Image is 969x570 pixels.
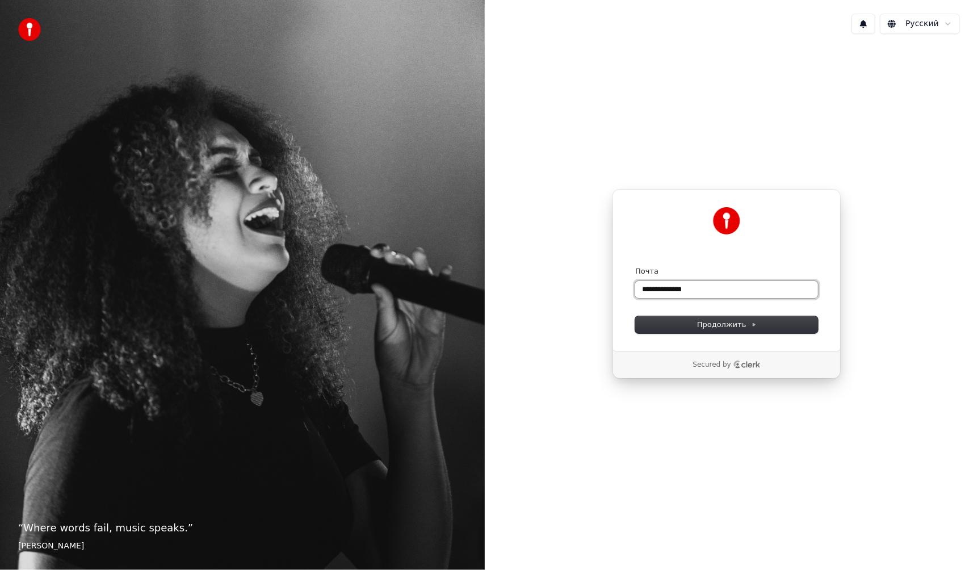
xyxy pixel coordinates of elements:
button: Продолжить [635,316,818,333]
span: Продолжить [697,320,757,330]
footer: [PERSON_NAME] [18,540,467,552]
a: Clerk logo [733,361,761,368]
img: youka [18,18,41,41]
label: Почта [635,266,658,276]
p: Secured by [693,361,731,370]
img: Youka [713,207,740,234]
p: “ Where words fail, music speaks. ” [18,520,467,536]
